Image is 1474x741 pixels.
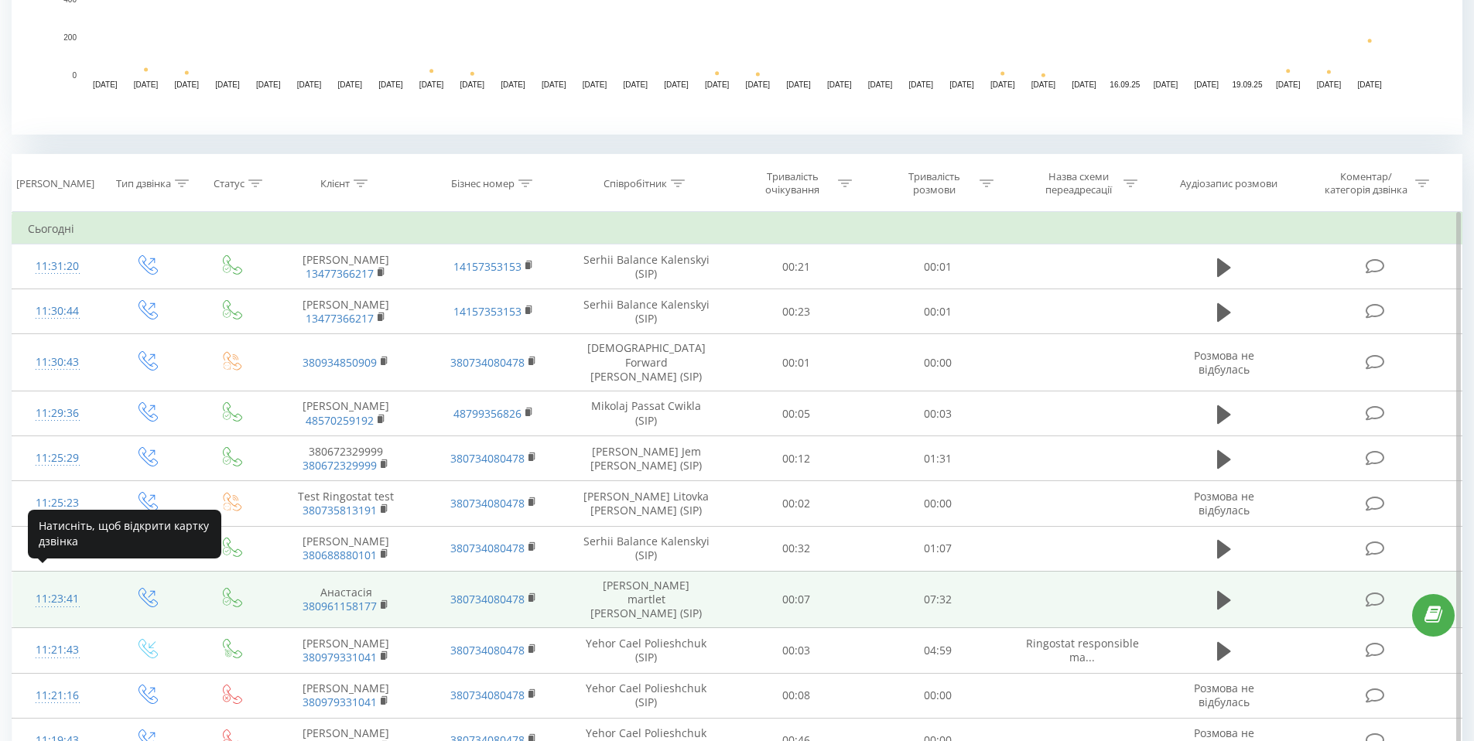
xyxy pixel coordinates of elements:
[726,673,867,718] td: 00:08
[567,289,726,334] td: Serhii Balance Kalenskyi (SIP)
[1276,80,1301,89] text: [DATE]
[419,80,444,89] text: [DATE]
[726,526,867,571] td: 00:32
[567,571,726,628] td: [PERSON_NAME] martlet [PERSON_NAME] (SIP)
[303,548,377,562] a: 380688880101
[28,398,87,429] div: 11:29:36
[272,289,419,334] td: [PERSON_NAME]
[214,177,245,190] div: Статус
[705,80,730,89] text: [DATE]
[28,488,87,518] div: 11:25:23
[867,334,1009,391] td: 00:00
[28,296,87,326] div: 11:30:44
[303,503,377,517] a: 380735813191
[623,80,648,89] text: [DATE]
[867,526,1009,571] td: 01:07
[63,33,77,42] text: 200
[450,541,525,555] a: 380734080478
[908,80,933,89] text: [DATE]
[450,451,525,466] a: 380734080478
[272,481,419,526] td: Test Ringostat test
[450,592,525,606] a: 380734080478
[867,673,1009,718] td: 00:00
[1233,80,1263,89] text: 19.09.25
[1194,348,1254,377] span: Розмова не відбулась
[460,80,485,89] text: [DATE]
[746,80,771,89] text: [DATE]
[726,481,867,526] td: 00:02
[726,391,867,436] td: 00:05
[1180,177,1277,190] div: Аудіозапис розмови
[28,681,87,711] div: 11:21:16
[28,347,87,377] div: 11:30:43
[867,436,1009,481] td: 01:31
[583,80,607,89] text: [DATE]
[1194,681,1254,709] span: Розмова не відбулась
[726,436,867,481] td: 00:12
[116,177,171,190] div: Тип дзвінка
[28,635,87,665] div: 11:21:43
[175,80,200,89] text: [DATE]
[12,213,1462,244] td: Сьогодні
[378,80,403,89] text: [DATE]
[306,266,374,281] a: 13477366217
[949,80,974,89] text: [DATE]
[1317,80,1342,89] text: [DATE]
[567,244,726,289] td: Serhii Balance Kalenskyi (SIP)
[567,673,726,718] td: Yehor Cael Polieshchuk (SIP)
[215,80,240,89] text: [DATE]
[1154,80,1178,89] text: [DATE]
[567,436,726,481] td: [PERSON_NAME] Jem [PERSON_NAME] (SIP)
[337,80,362,89] text: [DATE]
[827,80,852,89] text: [DATE]
[306,413,374,428] a: 48570259192
[453,406,522,421] a: 48799356826
[451,177,515,190] div: Бізнес номер
[450,355,525,370] a: 380734080478
[501,80,525,89] text: [DATE]
[297,80,322,89] text: [DATE]
[1072,80,1096,89] text: [DATE]
[567,526,726,571] td: Serhii Balance Kalenskyi (SIP)
[726,244,867,289] td: 00:21
[72,71,77,80] text: 0
[28,443,87,473] div: 11:25:29
[28,584,87,614] div: 11:23:41
[272,391,419,436] td: [PERSON_NAME]
[453,259,522,274] a: 14157353153
[453,304,522,319] a: 14157353153
[1031,80,1056,89] text: [DATE]
[867,289,1009,334] td: 00:01
[1195,80,1219,89] text: [DATE]
[786,80,811,89] text: [DATE]
[272,244,419,289] td: [PERSON_NAME]
[726,289,867,334] td: 00:23
[272,673,419,718] td: [PERSON_NAME]
[134,80,159,89] text: [DATE]
[272,436,419,481] td: 380672329999
[604,177,667,190] div: Співробітник
[867,244,1009,289] td: 00:01
[28,251,87,282] div: 11:31:20
[303,355,377,370] a: 380934850909
[990,80,1015,89] text: [DATE]
[867,391,1009,436] td: 00:03
[726,628,867,673] td: 00:03
[16,177,94,190] div: [PERSON_NAME]
[867,481,1009,526] td: 00:00
[1321,170,1411,196] div: Коментар/категорія дзвінка
[726,571,867,628] td: 00:07
[450,643,525,657] a: 380734080478
[28,510,221,558] div: Натисніть, щоб відкрити картку дзвінка
[320,177,350,190] div: Клієнт
[567,334,726,391] td: [DEMOGRAPHIC_DATA] Forward [PERSON_NAME] (SIP)
[93,80,118,89] text: [DATE]
[1037,170,1120,196] div: Назва схеми переадресації
[303,458,377,473] a: 380672329999
[868,80,893,89] text: [DATE]
[567,628,726,673] td: Yehor Cael Polieshchuk (SIP)
[272,526,419,571] td: [PERSON_NAME]
[1357,80,1382,89] text: [DATE]
[867,571,1009,628] td: 07:32
[726,334,867,391] td: 00:01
